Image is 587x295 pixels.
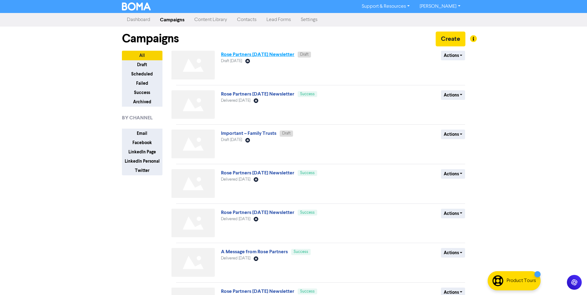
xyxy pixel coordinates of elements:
[122,97,162,107] button: Archived
[221,170,294,176] a: Rose Partners [DATE] Newsletter
[122,51,162,60] button: All
[357,2,415,11] a: Support & Resources
[221,288,294,294] a: Rose Partners [DATE] Newsletter
[441,248,465,258] button: Actions
[122,60,162,70] button: Draft
[122,166,162,175] button: Twitter
[415,2,465,11] a: [PERSON_NAME]
[300,171,315,175] span: Success
[232,14,261,26] a: Contacts
[441,90,465,100] button: Actions
[171,51,215,79] img: Not found
[441,169,465,179] button: Actions
[122,88,162,97] button: Success
[300,92,315,96] span: Success
[221,91,294,97] a: Rose Partners [DATE] Newsletter
[122,2,151,11] img: BOMA Logo
[294,250,308,254] span: Success
[122,138,162,147] button: Facebook
[300,53,309,57] span: Draft
[221,130,276,136] a: Important – Family Trusts
[221,59,242,63] span: Draft [DATE]
[441,51,465,60] button: Actions
[122,32,179,46] h1: Campaigns
[221,209,294,216] a: Rose Partners [DATE] Newsletter
[261,14,296,26] a: Lead Forms
[189,14,232,26] a: Content Library
[221,249,288,255] a: A Message from Rose Partners
[122,14,155,26] a: Dashboard
[282,131,291,135] span: Draft
[171,209,215,237] img: Not found
[221,99,250,103] span: Delivered [DATE]
[221,138,242,142] span: Draft [DATE]
[221,177,250,182] span: Delivered [DATE]
[155,14,189,26] a: Campaigns
[441,130,465,139] button: Actions
[122,69,162,79] button: Scheduled
[122,79,162,88] button: Failed
[171,248,215,277] img: Not found
[171,169,215,198] img: Not found
[296,14,322,26] a: Settings
[300,211,315,215] span: Success
[122,147,162,157] button: LinkedIn Page
[221,217,250,221] span: Delivered [DATE]
[171,90,215,119] img: Not found
[436,32,465,46] button: Create
[122,129,162,138] button: Email
[171,130,215,158] img: Not found
[221,256,250,260] span: Delivered [DATE]
[300,289,315,293] span: Success
[441,209,465,218] button: Actions
[221,51,294,58] a: Rose Partners [DATE] Newsletter
[556,265,587,295] iframe: Chat Widget
[122,114,153,122] span: BY CHANNEL
[122,156,162,166] button: LinkedIn Personal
